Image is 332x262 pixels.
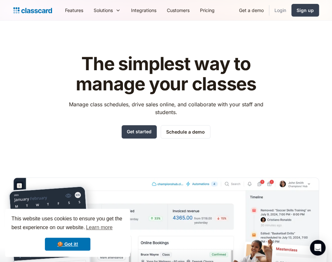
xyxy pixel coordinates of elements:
[60,3,88,18] a: Features
[310,240,325,255] div: Open Intercom Messenger
[45,238,90,251] a: dismiss cookie message
[162,3,195,18] a: Customers
[11,215,124,232] span: This website uses cookies to ensure you get the best experience on our website.
[63,100,269,116] p: Manage class schedules, drive sales online, and collaborate with your staff and students.
[291,4,319,17] a: Sign up
[195,3,220,18] a: Pricing
[122,125,157,138] a: Get started
[88,3,126,18] div: Solutions
[297,7,314,14] div: Sign up
[126,3,162,18] a: Integrations
[269,3,291,18] a: Login
[13,6,52,15] a: Logo
[5,209,130,257] div: cookieconsent
[85,223,113,232] a: learn more about cookies
[161,125,210,138] a: Schedule a demo
[94,7,113,14] div: Solutions
[63,54,269,94] h1: The simplest way to manage your classes
[234,3,269,18] a: Get a demo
